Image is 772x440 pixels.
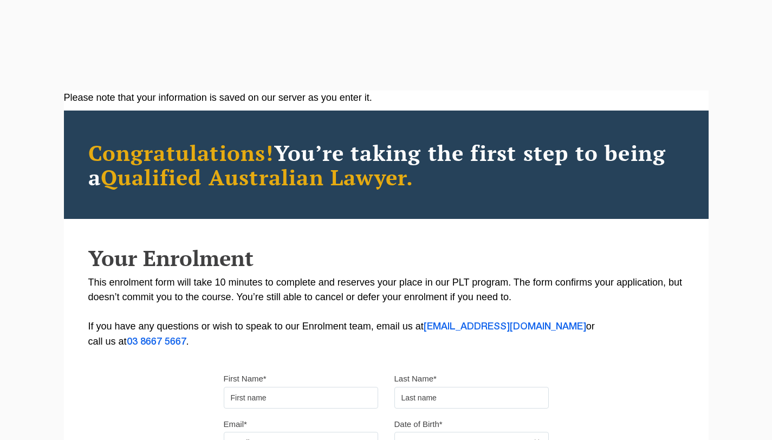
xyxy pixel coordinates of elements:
a: [EMAIL_ADDRESS][DOMAIN_NAME] [424,322,586,331]
label: Last Name* [394,373,437,384]
label: First Name* [224,373,267,384]
a: 03 8667 5667 [127,338,186,346]
h2: You’re taking the first step to being a [88,140,684,189]
div: Please note that your information is saved on our server as you enter it. [64,90,709,105]
span: Qualified Australian Lawyer. [101,163,414,191]
label: Email* [224,419,247,430]
input: Last name [394,387,549,409]
input: First name [224,387,378,409]
p: This enrolment form will take 10 minutes to complete and reserves your place in our PLT program. ... [88,275,684,350]
span: Congratulations! [88,138,274,167]
h2: Your Enrolment [88,246,684,270]
label: Date of Birth* [394,419,443,430]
